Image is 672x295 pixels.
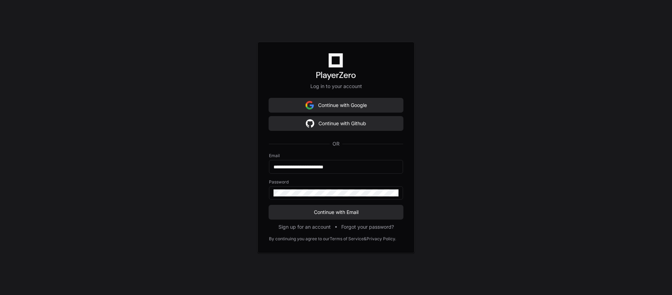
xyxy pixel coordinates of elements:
[330,140,342,147] span: OR
[269,205,403,219] button: Continue with Email
[269,179,403,185] label: Password
[306,116,314,130] img: Sign in with google
[269,209,403,216] span: Continue with Email
[278,223,331,230] button: Sign up for an account
[364,236,367,242] div: &
[367,236,396,242] a: Privacy Policy.
[269,116,403,130] button: Continue with Github
[305,98,314,112] img: Sign in with google
[269,98,403,112] button: Continue with Google
[269,83,403,90] p: Log in to your account
[269,236,330,242] div: By continuing you agree to our
[269,153,403,159] label: Email
[341,223,394,230] button: Forgot your password?
[330,236,364,242] a: Terms of Service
